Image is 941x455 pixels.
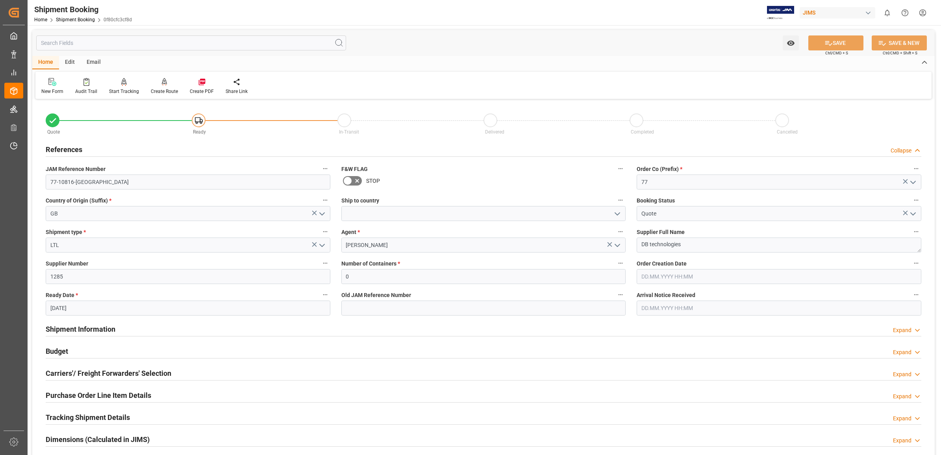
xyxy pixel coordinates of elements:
button: Arrival Notice Received [911,290,921,300]
span: Ready Date [46,291,78,299]
div: Share Link [226,88,248,95]
span: Country of Origin (Suffix) [46,197,111,205]
span: Supplier Number [46,260,88,268]
h2: Shipment Information [46,324,115,334]
span: Ctrl/CMD + Shift + S [883,50,917,56]
button: F&W FLAG [615,163,626,174]
div: Expand [893,326,911,334]
div: Home [32,56,59,69]
input: DD.MM.YYYY [46,301,330,316]
div: Expand [893,414,911,423]
h2: References [46,144,82,155]
span: In-Transit [339,129,359,135]
div: Start Tracking [109,88,139,95]
span: Quote [47,129,60,135]
span: Ship to country [341,197,379,205]
button: Shipment type * [320,227,330,237]
button: Help Center [896,4,914,22]
textarea: DB technologies [637,238,921,253]
span: Agent [341,228,360,236]
div: New Form [41,88,63,95]
span: Supplier Full Name [637,228,685,236]
button: Supplier Full Name [911,227,921,237]
button: Ship to country [615,195,626,205]
input: Type to search/select [46,206,330,221]
button: Ready Date * [320,290,330,300]
div: Email [81,56,107,69]
span: Arrival Notice Received [637,291,695,299]
button: Agent * [615,227,626,237]
div: Expand [893,348,911,357]
button: open menu [315,239,327,251]
button: Supplier Number [320,258,330,268]
span: Old JAM Reference Number [341,291,411,299]
button: open menu [611,208,623,220]
button: show 0 new notifications [878,4,896,22]
button: open menu [906,176,918,188]
span: STOP [366,177,380,185]
span: Booking Status [637,197,675,205]
button: SAVE [808,35,863,50]
div: Shipment Booking [34,4,132,15]
h2: Carriers'/ Freight Forwarders' Selection [46,368,171,379]
span: Order Creation Date [637,260,687,268]
button: Order Co (Prefix) * [911,163,921,174]
span: Ctrl/CMD + S [825,50,848,56]
button: open menu [611,239,623,251]
div: Edit [59,56,81,69]
button: open menu [315,208,327,220]
h2: Budget [46,346,68,357]
div: Expand [893,370,911,379]
span: Number of Containers [341,260,400,268]
span: Ready [193,129,206,135]
span: Completed [631,129,654,135]
div: Expand [893,436,911,445]
a: Shipment Booking [56,17,95,22]
button: open menu [783,35,799,50]
a: Home [34,17,47,22]
button: Old JAM Reference Number [615,290,626,300]
span: Order Co (Prefix) [637,165,682,173]
button: Order Creation Date [911,258,921,268]
div: Create Route [151,88,178,95]
div: JIMS [800,7,875,19]
input: DD.MM.YYYY HH:MM [637,301,921,316]
span: Cancelled [777,129,798,135]
div: Collapse [891,147,911,155]
img: Exertis%20JAM%20-%20Email%20Logo.jpg_1722504956.jpg [767,6,794,20]
button: SAVE & NEW [872,35,927,50]
h2: Tracking Shipment Details [46,412,130,423]
span: F&W FLAG [341,165,368,173]
button: JIMS [800,5,878,20]
span: JAM Reference Number [46,165,106,173]
div: Audit Trail [75,88,97,95]
button: open menu [906,208,918,220]
button: Number of Containers * [615,258,626,268]
input: Search Fields [36,35,346,50]
button: JAM Reference Number [320,163,330,174]
div: Expand [893,392,911,401]
button: Country of Origin (Suffix) * [320,195,330,205]
h2: Dimensions (Calculated in JIMS) [46,434,150,445]
h2: Purchase Order Line Item Details [46,390,151,401]
div: Create PDF [190,88,214,95]
span: Shipment type [46,228,86,236]
span: Delivered [485,129,504,135]
input: DD.MM.YYYY HH:MM [637,269,921,284]
button: Booking Status [911,195,921,205]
